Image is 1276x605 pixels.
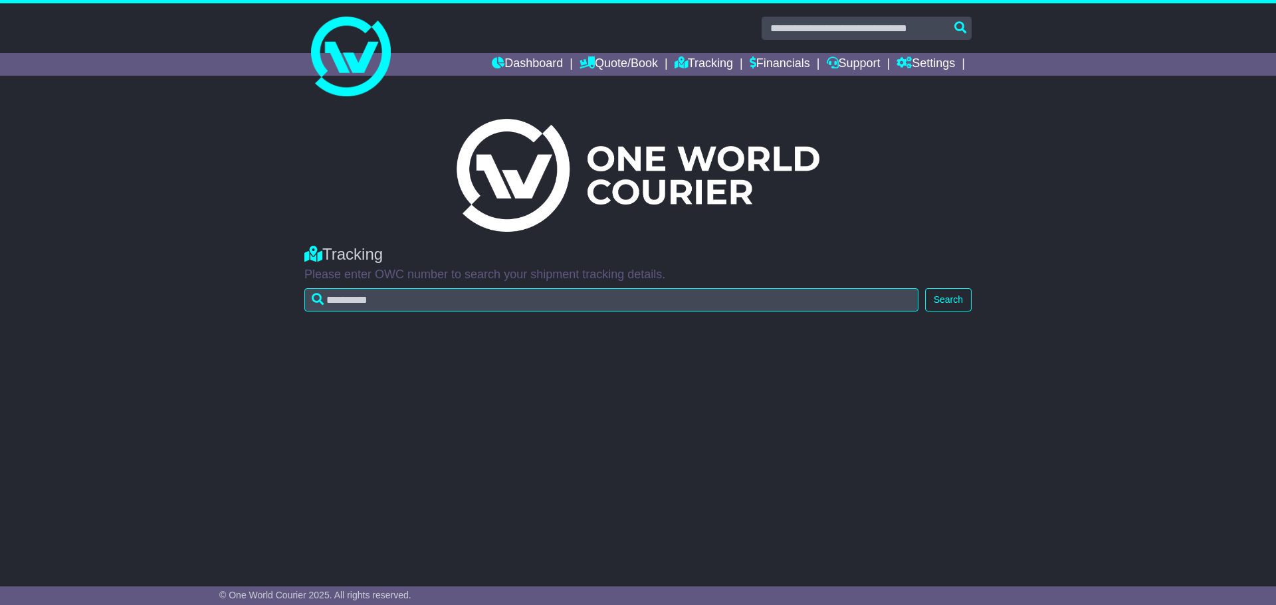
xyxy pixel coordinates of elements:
[457,119,819,232] img: Light
[925,288,972,311] button: Search
[897,53,955,76] a: Settings
[827,53,881,76] a: Support
[580,53,658,76] a: Quote/Book
[750,53,810,76] a: Financials
[304,245,972,264] div: Tracking
[675,53,733,76] a: Tracking
[492,53,563,76] a: Dashboard
[304,268,972,282] p: Please enter OWC number to search your shipment tracking details.
[219,590,411,600] span: © One World Courier 2025. All rights reserved.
